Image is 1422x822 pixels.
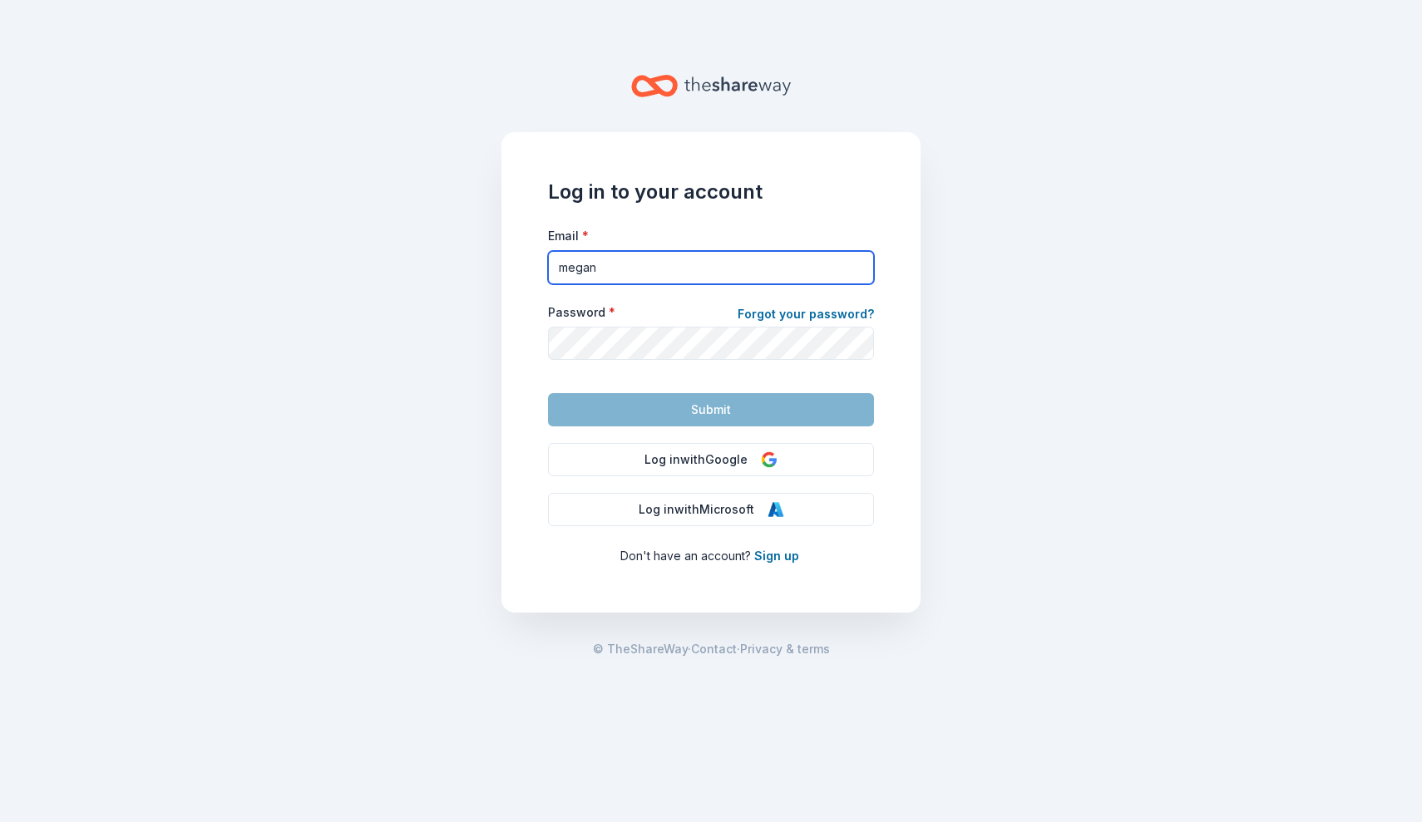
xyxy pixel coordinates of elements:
label: Email [548,228,589,244]
a: Privacy & terms [740,639,830,659]
button: Log inwithMicrosoft [548,493,874,526]
img: Google Logo [761,451,778,468]
span: Don ' t have an account? [620,549,751,563]
a: Forgot your password? [738,304,874,327]
img: Microsoft Logo [768,501,784,518]
a: Sign up [754,549,799,563]
button: Log inwithGoogle [548,443,874,476]
label: Password [548,304,615,321]
a: Contact [691,639,737,659]
a: Home [631,66,791,106]
span: © TheShareWay [593,642,688,656]
span: · · [593,639,830,659]
h1: Log in to your account [548,179,874,205]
